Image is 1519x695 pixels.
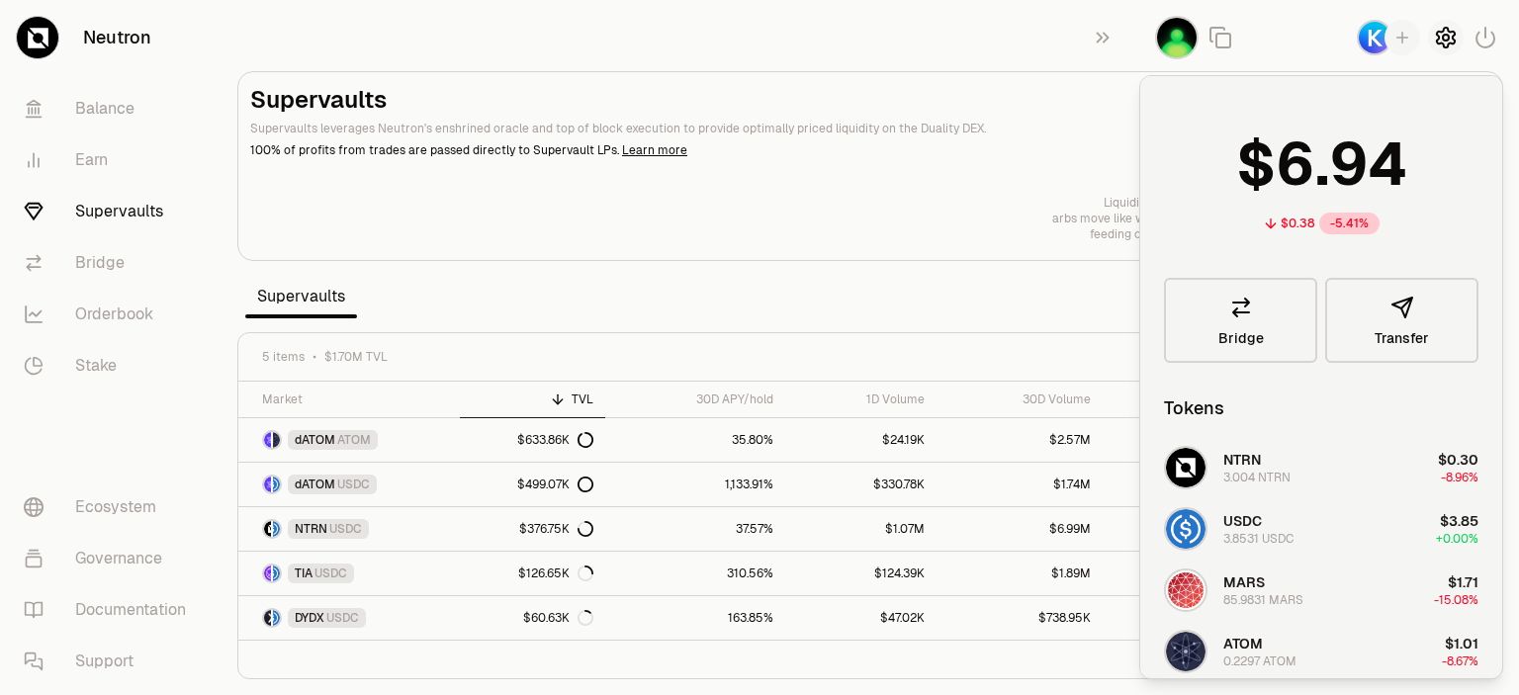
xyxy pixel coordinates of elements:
a: Ecosystem [8,481,214,533]
a: $1.74M [937,463,1103,506]
a: 282.88% [1103,507,1259,551]
span: NTRN [1223,451,1261,469]
a: $499.07K [460,463,606,506]
span: $0.30 [1438,451,1478,469]
a: $2.57M [937,418,1103,462]
div: $499.07K [517,477,593,492]
div: TVL [472,391,594,407]
button: ATOM LogoATOM0.2297 ATOM$1.01-8.67% [1152,622,1490,681]
div: $0.38 [1281,216,1315,231]
a: 37.57% [605,507,784,551]
a: Learn more [622,142,687,158]
a: 98.22% [1103,552,1259,595]
span: -15.08% [1434,592,1478,608]
a: Bridge [8,237,214,289]
p: arbs move like wolves in the night— [1052,211,1251,226]
a: 66.28% [1103,463,1259,506]
a: Orderbook [8,289,214,340]
div: $376.75K [519,521,593,537]
a: $1.89M [937,552,1103,595]
img: Shotmaker [1155,16,1199,59]
span: USDC [1223,512,1262,530]
a: $738.95K [937,596,1103,640]
img: NTRN Logo [1166,448,1206,487]
span: USDC [329,521,362,537]
a: Documentation [8,584,214,636]
a: $60.63K [460,596,606,640]
div: 30D APY/hold [617,391,772,407]
a: 3.82% [1103,418,1259,462]
a: 163.85% [605,596,784,640]
div: 3.8531 USDC [1223,531,1294,547]
span: ATOM [1223,635,1263,652]
a: 77.55% [1103,596,1259,640]
a: $330.78K [785,463,938,506]
div: 1D Volume [797,391,926,407]
a: 310.56% [605,552,784,595]
img: USDC Logo [273,521,280,537]
a: Support [8,636,214,687]
img: TIA Logo [264,565,271,581]
img: USDC Logo [273,610,280,626]
span: USDC [314,565,347,581]
span: $3.85 [1440,512,1478,530]
div: 3.004 NTRN [1223,470,1291,485]
a: $633.86K [460,418,606,462]
img: dATOM Logo [264,477,271,492]
a: $1.07M [785,507,938,551]
span: Transfer [1375,331,1429,345]
a: $126.65K [460,552,606,595]
img: dATOM Logo [264,432,271,448]
a: 1,133.91% [605,463,784,506]
a: Balance [8,83,214,134]
span: $1.71 [1448,573,1478,591]
div: $126.65K [518,565,593,581]
span: -8.96% [1441,470,1478,485]
img: USDC Logo [273,565,280,581]
button: Transfer [1325,278,1478,363]
span: USDC [337,477,370,492]
button: USDC LogoUSDC3.8531 USDC$3.85+0.00% [1152,499,1490,559]
a: Stake [8,340,214,391]
span: ATOM [337,432,371,448]
div: 30D Volume [948,391,1091,407]
a: $6.99M [937,507,1103,551]
a: dATOM LogoATOM LogodATOMATOM [238,418,460,462]
a: $376.75K [460,507,606,551]
a: Supervaults [8,186,214,237]
button: NTRN LogoNTRN3.004 NTRN$0.30-8.96% [1152,438,1490,497]
span: +0.00% [1436,531,1478,547]
span: USDC [326,610,359,626]
span: $1.01 [1445,635,1478,652]
span: Supervaults [245,277,357,316]
button: MARS LogoMARS85.9831 MARS$1.71-15.08% [1152,561,1490,620]
div: 1D Vol/TVL [1115,391,1247,407]
a: dATOM LogoUSDC LogodATOMUSDC [238,463,460,506]
p: Liquidity sleeps— [1052,195,1251,211]
a: 35.80% [605,418,784,462]
img: ATOM Logo [273,432,280,448]
span: TIA [295,565,313,581]
img: USDC Logo [1166,509,1206,549]
span: dATOM [295,432,335,448]
img: DYDX Logo [264,610,271,626]
span: DYDX [295,610,324,626]
a: Bridge [1164,278,1317,363]
span: NTRN [295,521,327,537]
p: feeding on the spread. [1052,226,1251,242]
img: ATOM Logo [1166,632,1206,671]
span: dATOM [295,477,335,492]
a: $47.02K [785,596,938,640]
div: Tokens [1164,394,1224,422]
a: Governance [8,533,214,584]
p: Supervaults leverages Neutron's enshrined oracle and top of block execution to provide optimally ... [250,120,1348,137]
img: USDC Logo [273,477,280,492]
img: NTRN Logo [264,521,271,537]
div: $633.86K [517,432,593,448]
a: DYDX LogoUSDC LogoDYDXUSDC [238,596,460,640]
div: -5.41% [1319,213,1380,234]
a: Earn [8,134,214,186]
span: $1.70M TVL [324,349,388,365]
div: 0.2297 ATOM [1223,653,1296,669]
a: $124.39K [785,552,938,595]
